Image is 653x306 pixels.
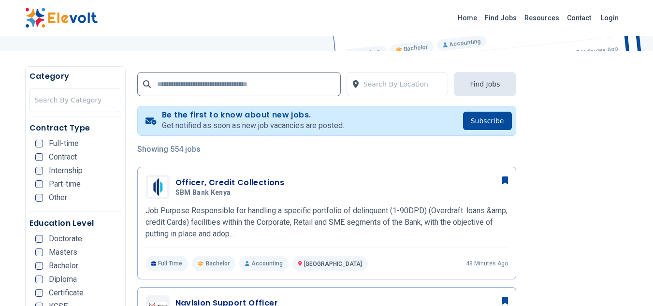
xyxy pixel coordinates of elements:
span: Diploma [49,276,77,283]
span: SBM Bank Kenya [175,189,231,197]
span: Certificate [49,289,84,297]
span: Internship [49,167,83,175]
span: Bachelor [206,260,230,267]
h4: Be the first to know about new jobs. [162,110,344,120]
p: Get notified as soon as new job vacancies are posted. [162,120,344,131]
span: Bachelor [49,262,78,270]
input: Doctorate [35,235,43,243]
a: Contact [563,10,595,26]
span: Part-time [49,180,81,188]
p: Showing 554 jobs [137,144,516,155]
input: Part-time [35,180,43,188]
input: Other [35,194,43,202]
a: Resources [521,10,563,26]
input: Diploma [35,276,43,283]
input: Masters [35,248,43,256]
span: Contract [49,153,77,161]
span: Other [49,194,67,202]
input: Contract [35,153,43,161]
a: SBM Bank KenyaOfficer, Credit CollectionsSBM Bank KenyaJob Purpose Responsible for handling a spe... [145,175,508,271]
h3: Officer, Credit Collections [175,177,285,189]
p: Full Time [145,256,189,271]
input: Certificate [35,289,43,297]
input: Bachelor [35,262,43,270]
a: Find Jobs [481,10,521,26]
p: Job Purpose Responsible for handling a specific portfolio of delinquent (1-90DPD) (Overdraft. loa... [145,205,508,240]
img: Elevolt [25,8,98,28]
p: Accounting [239,256,289,271]
span: Doctorate [49,235,82,243]
p: 48 minutes ago [466,260,508,267]
input: Internship [35,167,43,175]
a: Login [595,8,624,28]
span: [GEOGRAPHIC_DATA] [304,261,362,267]
input: Full-time [35,140,43,147]
img: SBM Bank Kenya [148,177,167,197]
a: Home [454,10,481,26]
span: Full-time [49,140,79,147]
button: Find Jobs [454,72,516,96]
h5: Category [29,71,121,82]
h5: Contract Type [29,122,121,134]
button: Subscribe [463,112,512,130]
h5: Education Level [29,218,121,229]
span: Masters [49,248,77,256]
